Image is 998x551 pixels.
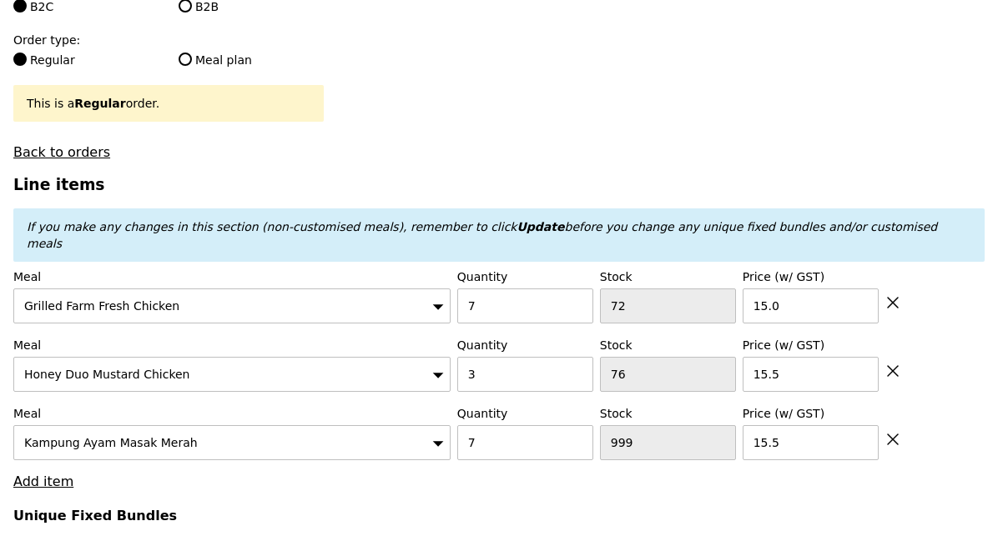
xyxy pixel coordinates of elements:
b: Update [517,220,564,233]
span: Kampung Ayam Masak Merah [24,436,198,449]
em: If you make any changes in this section (non-customised meals), remember to click before you chan... [27,220,937,250]
a: Add item [13,473,73,489]
label: Price (w/ GST) [743,337,879,353]
label: Meal [13,268,451,285]
label: Order type: [13,32,324,48]
label: Stock [600,268,736,285]
input: Meal plan [179,53,192,66]
label: Price (w/ GST) [743,268,879,285]
label: Meal [13,337,451,353]
label: Quantity [457,268,593,285]
label: Quantity [457,337,593,353]
a: Back to orders [13,144,110,160]
label: Stock [600,337,736,353]
label: Price (w/ GST) [743,405,879,422]
label: Quantity [457,405,593,422]
label: Meal plan [179,52,324,68]
label: Meal [13,405,451,422]
input: Regular [13,53,27,66]
div: This is a order. [27,95,310,112]
span: Grilled Farm Fresh Chicken [24,299,179,313]
h3: Line items [13,176,985,193]
b: Regular [74,97,125,110]
label: Stock [600,405,736,422]
h4: Unique Fixed Bundles [13,508,985,523]
label: Regular [13,52,159,68]
span: Honey Duo Mustard Chicken [24,368,189,381]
